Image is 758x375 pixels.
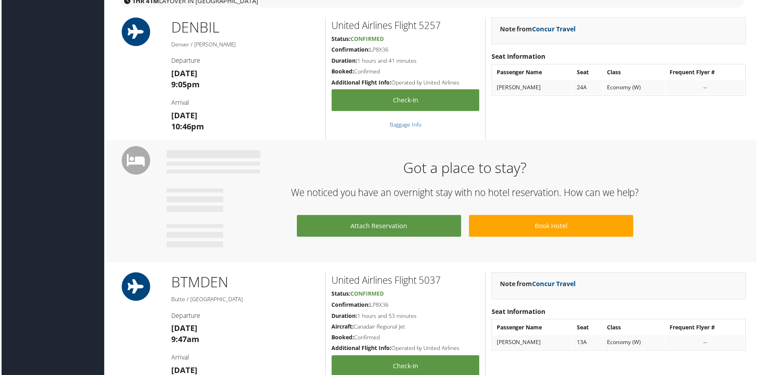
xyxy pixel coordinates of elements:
th: Frequent Flyer # [667,321,746,336]
td: [PERSON_NAME] [493,81,573,95]
strong: 10:46pm [170,121,203,132]
strong: Confirmation: [331,46,370,54]
div: -- [671,340,742,347]
strong: Additional Flight Info: [331,79,391,87]
h4: Departure [170,56,319,65]
strong: Note from [500,25,576,33]
th: Passenger Name [493,321,573,336]
a: Concur Travel [533,25,576,33]
th: Seat [574,65,603,80]
span: Confirmed [350,291,384,298]
th: Class [604,321,666,336]
strong: Status: [331,35,350,42]
th: Class [604,65,666,80]
td: [PERSON_NAME] [493,337,573,351]
strong: Seat Information [492,308,546,317]
a: Attach Reservation [297,216,461,238]
h5: LP8X36 [331,302,480,310]
strong: 9:05pm [170,79,199,90]
div: -- [671,84,742,91]
strong: Booked: [331,335,354,342]
strong: Seat Information [492,52,546,61]
h2: United Airlines Flight 5257 [331,19,480,32]
h4: Arrival [170,354,319,363]
h5: Butte / [GEOGRAPHIC_DATA] [170,296,319,304]
a: Concur Travel [533,281,576,289]
h4: Arrival [170,98,319,107]
strong: Status: [331,291,350,298]
h5: Denver / [PERSON_NAME] [170,40,319,48]
th: Passenger Name [493,65,573,80]
strong: Duration: [331,57,357,65]
h5: Confirmed [331,68,480,76]
th: Seat [574,321,603,336]
h5: Confirmed [331,335,480,343]
strong: Note from [500,281,576,289]
h5: Operated by United Airlines [331,346,480,354]
h4: Departure [170,312,319,321]
h5: 1 hours and 41 minutes [331,57,480,65]
strong: [DATE] [170,324,197,335]
h5: LP8X36 [331,46,480,54]
th: Frequent Flyer # [667,65,746,80]
h5: Canadair Regional Jet [331,324,480,332]
td: Economy (W) [604,81,666,95]
h5: 1 hours and 53 minutes [331,313,480,321]
strong: Additional Flight Info: [331,346,391,353]
span: Confirmed [350,35,384,42]
strong: [DATE] [170,110,197,121]
a: Book Hotel [469,216,634,238]
strong: [DATE] [170,68,197,79]
strong: Booked: [331,68,354,75]
strong: Aircraft: [331,324,354,331]
strong: Duration: [331,313,357,321]
td: 13A [574,337,603,351]
td: 24A [574,81,603,95]
h1: DEN BIL [170,17,319,37]
strong: 9:47am [170,335,199,346]
td: Economy (W) [604,337,666,351]
a: Check-in [331,90,480,112]
a: Baggage Info [390,121,421,129]
strong: Confirmation: [331,302,370,310]
h1: BTM DEN [170,273,319,293]
h5: Operated by United Airlines [331,79,480,87]
h2: United Airlines Flight 5037 [331,275,480,288]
